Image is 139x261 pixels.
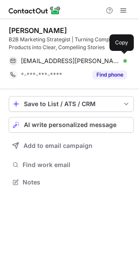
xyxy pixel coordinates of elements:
span: Notes [23,178,130,186]
button: Find work email [9,159,134,171]
button: Add to email campaign [9,138,134,154]
div: [PERSON_NAME] [9,26,67,35]
button: save-profile-one-click [9,96,134,112]
span: AI write personalized message [24,121,116,128]
span: Add to email campaign [23,142,93,149]
span: [EMAIL_ADDRESS][PERSON_NAME][DOMAIN_NAME] [21,57,120,65]
button: Reveal Button [93,70,127,79]
span: Find work email [23,161,130,169]
div: B2B Marketing Strategist | Turning Complex Products into Clear, Compelling Stories [9,36,134,51]
button: Notes [9,176,134,188]
div: Save to List / ATS / CRM [24,100,119,107]
button: AI write personalized message [9,117,134,133]
img: ContactOut v5.3.10 [9,5,61,16]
